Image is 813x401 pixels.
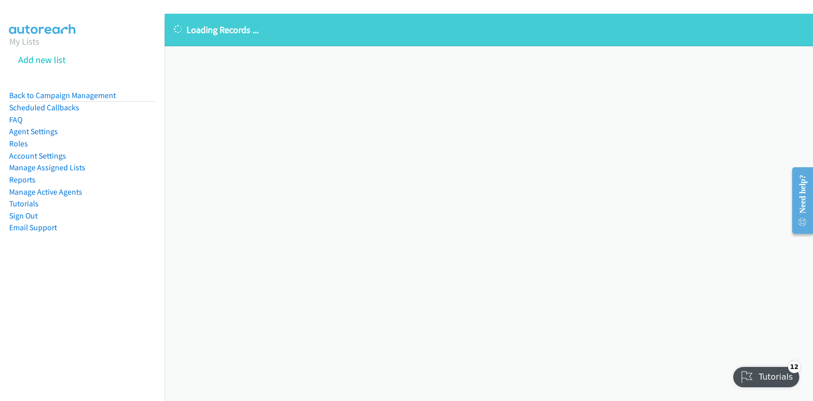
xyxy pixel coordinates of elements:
[9,163,85,172] a: Manage Assigned Lists
[9,139,28,148] a: Roles
[9,211,38,221] a: Sign Out
[9,90,116,100] a: Back to Campaign Management
[727,357,805,393] iframe: Checklist
[9,187,82,197] a: Manage Active Agents
[9,223,57,232] a: Email Support
[784,160,813,241] iframe: Resource Center
[9,103,79,112] a: Scheduled Callbacks
[9,127,58,136] a: Agent Settings
[174,23,804,37] p: Loading Records ...
[9,175,36,184] a: Reports
[9,151,66,161] a: Account Settings
[9,115,22,125] a: FAQ
[9,199,39,208] a: Tutorials
[18,54,66,66] a: Add new list
[9,36,40,47] a: My Lists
